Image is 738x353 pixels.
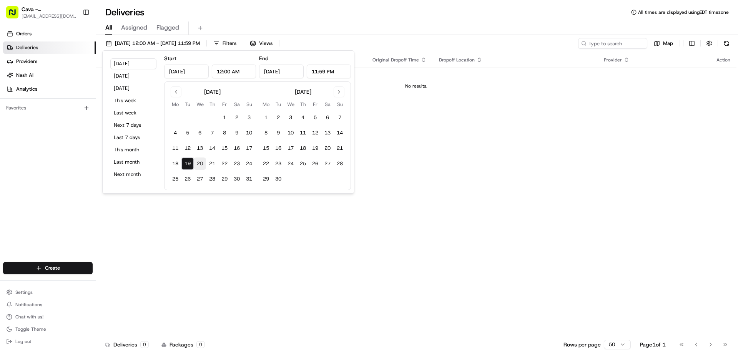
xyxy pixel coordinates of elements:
button: 3 [243,111,255,124]
button: 15 [218,142,231,154]
button: 30 [231,173,243,185]
div: 💻 [65,172,71,179]
span: Provider [604,57,622,63]
button: Next 7 days [110,120,156,131]
span: Wisdom [PERSON_NAME] [24,119,82,125]
button: [EMAIL_ADDRESS][DOMAIN_NAME] [22,13,76,19]
th: Tuesday [181,100,194,108]
span: Views [259,40,273,47]
button: 19 [181,157,194,170]
span: Assigned [121,23,147,32]
button: 29 [218,173,231,185]
span: [DATE] 12:00 AM - [DATE] 11:59 PM [115,40,200,47]
th: Wednesday [284,100,297,108]
button: 6 [321,111,334,124]
button: 23 [231,157,243,170]
button: Create [3,262,93,274]
button: 4 [297,111,309,124]
button: Cava - [GEOGRAPHIC_DATA][EMAIL_ADDRESS][DOMAIN_NAME] [3,3,80,22]
button: This week [110,95,156,106]
span: Nash AI [16,72,33,79]
button: 8 [260,127,272,139]
a: Powered byPylon [54,190,93,196]
button: See all [119,98,140,108]
span: Pylon [76,191,93,196]
th: Thursday [297,100,309,108]
button: Next month [110,169,156,180]
span: Map [663,40,673,47]
button: 14 [206,142,218,154]
button: Log out [3,336,93,347]
a: Nash AI [3,69,96,81]
a: Providers [3,55,96,68]
button: 12 [181,142,194,154]
button: 23 [272,157,284,170]
div: Deliveries [105,341,149,348]
span: • [64,140,66,146]
h1: Deliveries [105,6,145,18]
div: We're available if you need us! [35,81,106,87]
span: Orders [16,30,32,37]
button: 14 [334,127,346,139]
button: Go to previous month [171,86,181,97]
button: 20 [321,142,334,154]
span: [PERSON_NAME] [24,140,62,146]
span: Dropoff Location [439,57,475,63]
button: 17 [284,142,297,154]
th: Sunday [334,100,346,108]
button: 24 [284,157,297,170]
button: 25 [169,173,181,185]
img: 1736555255976-a54dd68f-1ca7-489b-9aae-adbdc363a1c4 [8,73,22,87]
button: 1 [218,111,231,124]
th: Saturday [321,100,334,108]
span: Create [45,265,60,272]
button: 5 [309,111,321,124]
button: Settings [3,287,93,298]
span: Providers [16,58,37,65]
button: 7 [334,111,346,124]
img: 1736555255976-a54dd68f-1ca7-489b-9aae-adbdc363a1c4 [15,140,22,146]
span: • [83,119,86,125]
button: 3 [284,111,297,124]
button: 24 [243,157,255,170]
img: Nash [8,8,23,23]
div: [DATE] [295,88,311,96]
th: Monday [169,100,181,108]
button: 7 [206,127,218,139]
span: Toggle Theme [15,326,46,332]
button: 21 [334,142,346,154]
button: 2 [272,111,284,124]
button: 16 [231,142,243,154]
div: Packages [161,341,205,348]
button: 21 [206,157,218,170]
button: 18 [297,142,309,154]
button: Go to next month [334,86,344,97]
div: Favorites [3,102,93,114]
button: 2 [231,111,243,124]
input: Time [212,65,256,78]
p: Rows per page [563,341,601,348]
span: API Documentation [73,172,123,179]
input: Clear [20,50,127,58]
th: Wednesday [194,100,206,108]
span: Notifications [15,302,42,308]
img: 8571987876998_91fb9ceb93ad5c398215_72.jpg [16,73,30,87]
button: 11 [297,127,309,139]
button: 17 [243,142,255,154]
span: Flagged [156,23,179,32]
label: Start [164,55,176,62]
button: 15 [260,142,272,154]
button: This month [110,144,156,155]
th: Saturday [231,100,243,108]
button: 9 [272,127,284,139]
button: Toggle Theme [3,324,93,335]
span: Cava - [GEOGRAPHIC_DATA] [22,5,76,13]
img: Wisdom Oko [8,112,20,127]
button: Last 7 days [110,132,156,143]
button: 31 [243,173,255,185]
th: Thursday [206,100,218,108]
a: Orders [3,28,96,40]
button: Notifications [3,299,93,310]
button: Views [246,38,276,49]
